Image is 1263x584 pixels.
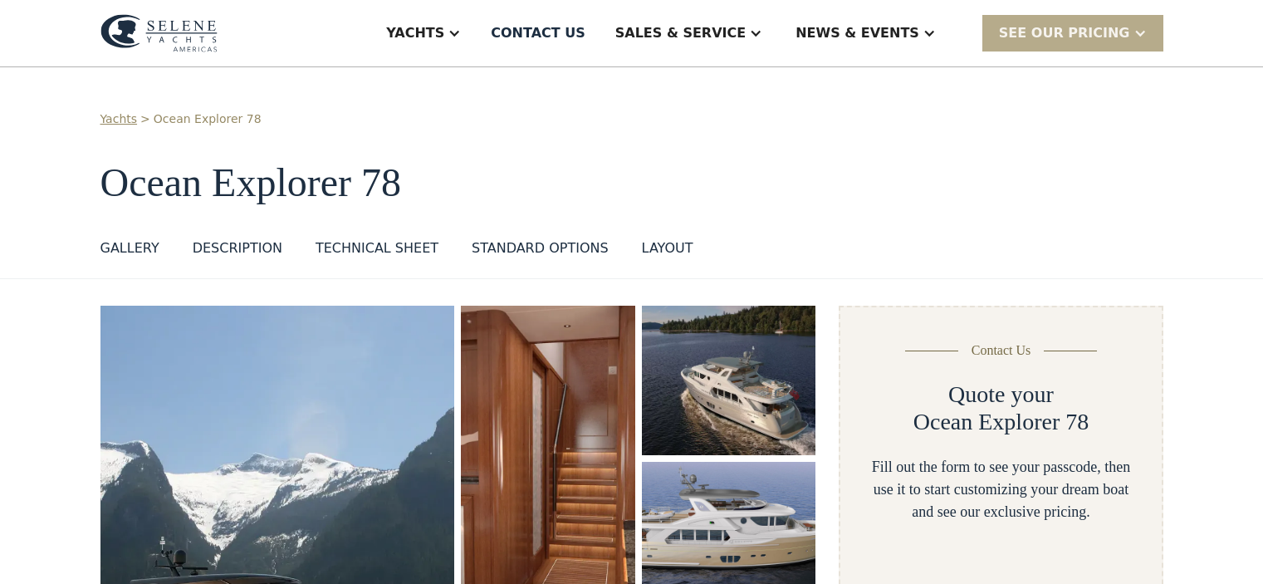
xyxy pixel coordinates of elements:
[615,23,746,43] div: Sales & Service
[316,238,438,265] a: Technical sheet
[386,23,444,43] div: Yachts
[972,341,1031,361] div: Contact Us
[982,15,1163,51] div: SEE Our Pricing
[867,456,1134,523] div: Fill out the form to see your passcode, then use it to start customizing your dream boat and see ...
[472,238,609,258] div: standard options
[642,238,693,258] div: layout
[193,238,282,258] div: DESCRIPTION
[999,23,1130,43] div: SEE Our Pricing
[491,23,585,43] div: Contact US
[193,238,282,265] a: DESCRIPTION
[913,408,1089,436] h2: Ocean Explorer 78
[472,238,609,265] a: standard options
[642,238,693,265] a: layout
[948,380,1054,409] h2: Quote your
[316,238,438,258] div: Technical sheet
[154,110,262,128] a: Ocean Explorer 78
[642,306,816,455] a: open lightbox
[100,14,218,52] img: logo
[100,161,1163,205] h1: Ocean Explorer 78
[140,110,150,128] div: >
[795,23,919,43] div: News & EVENTS
[100,238,159,265] a: GALLERY
[100,238,159,258] div: GALLERY
[100,110,138,128] a: Yachts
